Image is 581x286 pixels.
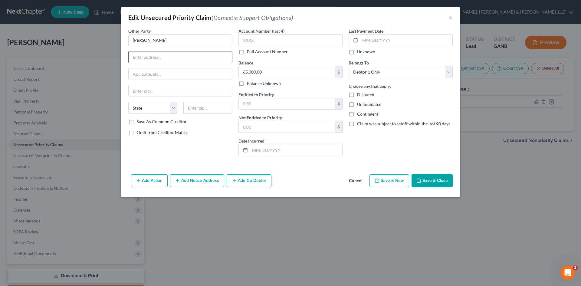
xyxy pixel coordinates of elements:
[357,121,450,126] span: Claim was subject to setoff within the last 90 days
[560,265,575,280] iframe: Intercom live chat
[239,121,335,133] input: 0.00
[247,81,281,87] label: Balance Unknown
[448,14,453,21] button: ×
[349,60,369,65] span: Belongs To
[357,49,375,55] label: Unknown
[227,174,271,187] button: Add Co-Debtor
[131,174,168,187] button: Add Action
[335,121,342,133] div: $
[128,34,232,46] input: Search creditor by name...
[239,66,335,78] input: 0.00
[170,174,224,187] button: Add Notice Address
[238,34,343,46] input: XXXX
[239,98,335,110] input: 0.00
[357,102,382,107] span: Unliquidated
[137,119,187,125] label: Save As Common Creditor
[369,174,409,187] button: Save & New
[129,68,232,80] input: Apt, Suite, etc...
[344,175,367,187] button: Cancel
[238,28,284,34] label: Account Number (last 4)
[137,130,188,135] span: Omit from Creditor Matrix
[238,114,282,121] label: Not Entitled to Priority
[128,13,294,22] div: Edit Unsecured Priority Claim
[573,265,578,270] span: 2
[129,51,232,63] input: Enter address...
[247,49,288,55] label: Full Account Number
[349,28,383,34] label: Last Payment Date
[128,28,151,34] span: Other Party
[238,91,274,98] label: Entitled to Priority
[335,66,342,78] div: $
[360,35,452,46] input: MM/DD/YYYY
[238,138,264,144] label: Date Incurred
[250,144,342,156] input: MM/DD/YYYY
[357,92,374,97] span: Disputed
[212,14,294,21] span: (Domestic Support Obligations)
[129,85,232,97] input: Enter city...
[412,174,453,187] button: Save & Close
[349,83,391,89] label: Choose any that apply:
[335,98,342,110] div: $
[238,60,253,66] label: Balance
[357,111,378,117] span: Contingent
[183,102,232,114] input: Enter zip...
